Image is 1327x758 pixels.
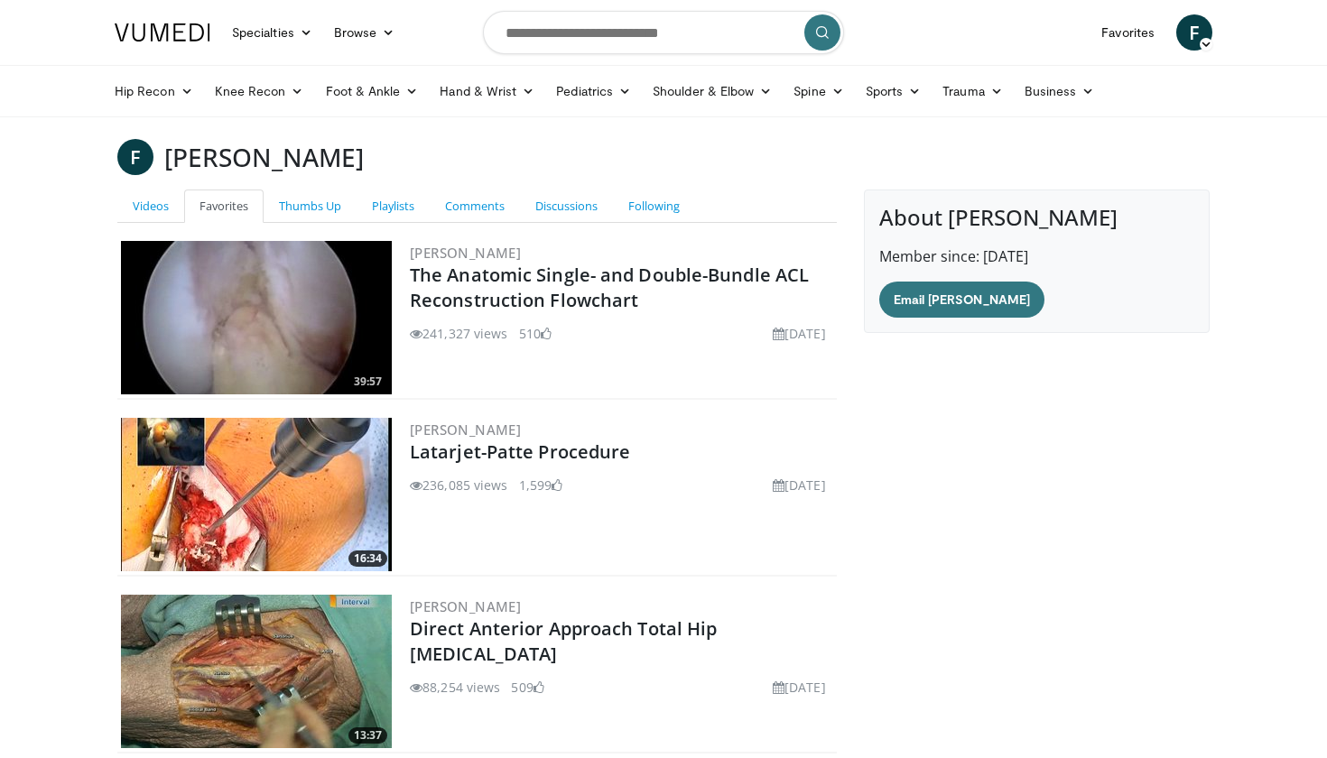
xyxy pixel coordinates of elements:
[545,73,642,109] a: Pediatrics
[117,189,184,223] a: Videos
[773,678,826,697] li: [DATE]
[348,374,387,390] span: 39:57
[1090,14,1165,51] a: Favorites
[1014,73,1106,109] a: Business
[117,139,153,175] a: F
[773,476,826,495] li: [DATE]
[429,73,545,109] a: Hand & Wrist
[879,205,1194,231] h4: About [PERSON_NAME]
[184,189,264,223] a: Favorites
[773,324,826,343] li: [DATE]
[783,73,854,109] a: Spine
[410,439,630,464] a: Latarjet-Patte Procedure
[121,418,392,571] a: 16:34
[410,597,521,615] a: [PERSON_NAME]
[520,189,613,223] a: Discussions
[121,595,392,748] img: 294118_0000_1.png.300x170_q85_crop-smart_upscale.jpg
[879,282,1044,318] a: Email [PERSON_NAME]
[264,189,357,223] a: Thumbs Up
[519,324,552,343] li: 510
[410,476,507,495] li: 236,085 views
[430,189,520,223] a: Comments
[932,73,1014,109] a: Trauma
[221,14,323,51] a: Specialties
[348,550,387,567] span: 16:34
[410,263,809,312] a: The Anatomic Single- and Double-Bundle ACL Reconstruction Flowchart
[642,73,783,109] a: Shoulder & Elbow
[410,324,507,343] li: 241,327 views
[613,189,695,223] a: Following
[410,616,717,666] a: Direct Anterior Approach Total Hip [MEDICAL_DATA]
[410,678,500,697] li: 88,254 views
[104,73,204,109] a: Hip Recon
[348,727,387,744] span: 13:37
[121,241,392,394] img: Fu_0_3.png.300x170_q85_crop-smart_upscale.jpg
[357,189,430,223] a: Playlists
[315,73,430,109] a: Foot & Ankle
[121,241,392,394] a: 39:57
[1176,14,1212,51] a: F
[204,73,315,109] a: Knee Recon
[121,418,392,571] img: 617583_3.png.300x170_q85_crop-smart_upscale.jpg
[879,245,1194,267] p: Member since: [DATE]
[855,73,933,109] a: Sports
[164,139,364,175] h3: [PERSON_NAME]
[410,421,521,439] a: [PERSON_NAME]
[121,595,392,748] a: 13:37
[410,244,521,262] a: [PERSON_NAME]
[511,678,543,697] li: 509
[323,14,406,51] a: Browse
[483,11,844,54] input: Search topics, interventions
[519,476,563,495] li: 1,599
[115,23,210,42] img: VuMedi Logo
